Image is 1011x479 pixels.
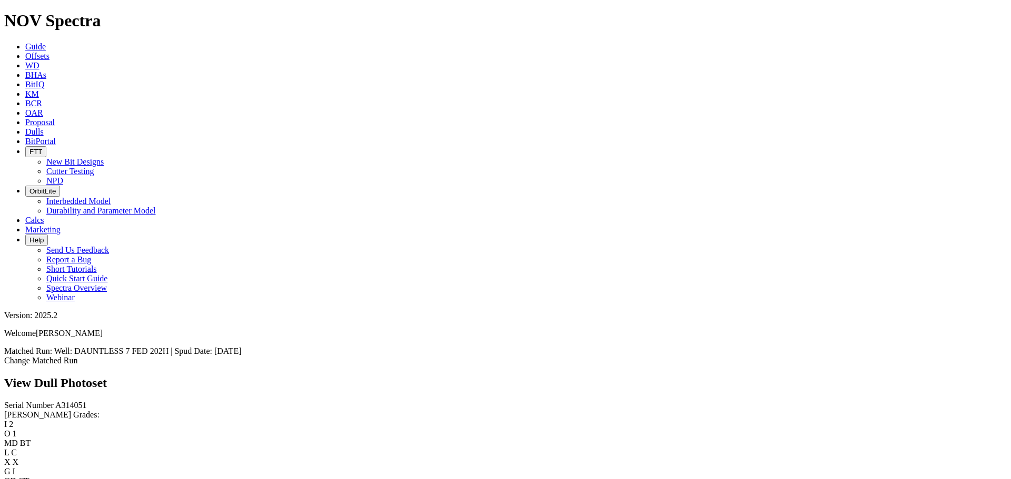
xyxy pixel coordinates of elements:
a: Webinar [46,293,75,302]
span: [PERSON_NAME] [36,329,103,338]
label: L [4,448,9,457]
a: Dulls [25,127,44,136]
span: Matched Run: [4,346,52,355]
a: Marketing [25,225,61,234]
p: Welcome [4,329,1007,338]
span: OrbitLite [29,187,56,195]
div: [PERSON_NAME] Grades: [4,410,1007,420]
label: I [4,420,7,429]
a: Calcs [25,216,44,225]
a: NPD [46,176,63,185]
span: A314051 [55,401,87,410]
a: Proposal [25,118,55,127]
a: Short Tutorials [46,264,97,273]
h2: View Dull Photoset [4,376,1007,390]
a: Report a Bug [46,255,91,264]
span: Help [29,236,44,244]
button: Help [25,235,48,246]
span: I [13,467,15,476]
a: Send Us Feedback [46,246,109,254]
h1: NOV Spectra [4,11,1007,30]
a: WD [25,61,39,70]
a: BCR [25,99,42,108]
label: Serial Number [4,401,54,410]
span: C [11,448,17,457]
a: KM [25,89,39,98]
a: OAR [25,108,43,117]
a: Cutter Testing [46,167,94,176]
button: FTT [25,146,46,157]
span: X [13,457,19,466]
a: BitPortal [25,137,56,146]
a: Quick Start Guide [46,274,107,283]
label: O [4,429,11,438]
a: Spectra Overview [46,283,107,292]
a: New Bit Designs [46,157,104,166]
a: Durability and Parameter Model [46,206,156,215]
a: BHAs [25,70,46,79]
a: Guide [25,42,46,51]
a: Interbedded Model [46,197,111,206]
span: 1 [13,429,17,438]
label: G [4,467,11,476]
a: Offsets [25,52,49,60]
span: 2 [9,420,13,429]
span: Well: DAUNTLESS 7 FED 202H | Spud Date: [DATE] [54,346,242,355]
a: Change Matched Run [4,356,78,365]
span: BT [20,439,31,447]
button: OrbitLite [25,186,60,197]
label: X [4,457,11,466]
label: MD [4,439,18,447]
div: Version: 2025.2 [4,311,1007,320]
span: FTT [29,148,42,156]
a: BitIQ [25,80,44,89]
